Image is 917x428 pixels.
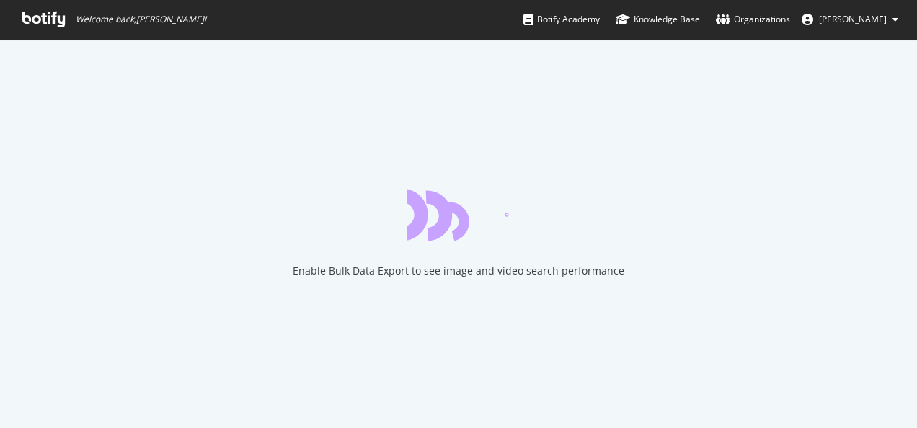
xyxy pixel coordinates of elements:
[523,12,600,27] div: Botify Academy
[790,8,910,31] button: [PERSON_NAME]
[616,12,700,27] div: Knowledge Base
[716,12,790,27] div: Organizations
[407,189,510,241] div: animation
[76,14,206,25] span: Welcome back, [PERSON_NAME] !
[819,13,887,25] span: Anghel Raluca
[293,264,624,278] div: Enable Bulk Data Export to see image and video search performance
